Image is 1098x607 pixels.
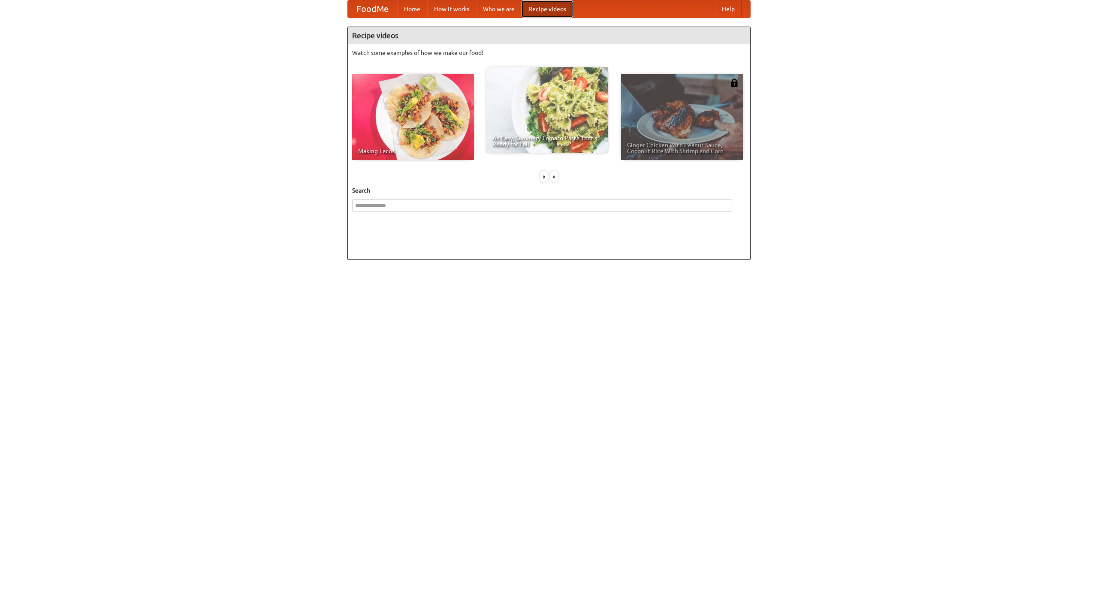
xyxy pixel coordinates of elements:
h5: Search [352,186,746,195]
img: 483408.png [730,79,739,87]
div: » [550,171,558,182]
a: Help [715,0,742,18]
span: An Easy, Summery Tomato Pasta That's Ready for Fall [492,135,602,147]
a: FoodMe [348,0,397,18]
a: Making Tacos [352,74,474,160]
div: « [540,171,548,182]
a: Home [397,0,427,18]
a: How it works [427,0,476,18]
a: An Easy, Summery Tomato Pasta That's Ready for Fall [486,67,608,153]
a: Recipe videos [522,0,573,18]
p: Watch some examples of how we make our food! [352,48,746,57]
a: Who we are [476,0,522,18]
h4: Recipe videos [348,27,750,44]
span: Making Tacos [358,148,468,154]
